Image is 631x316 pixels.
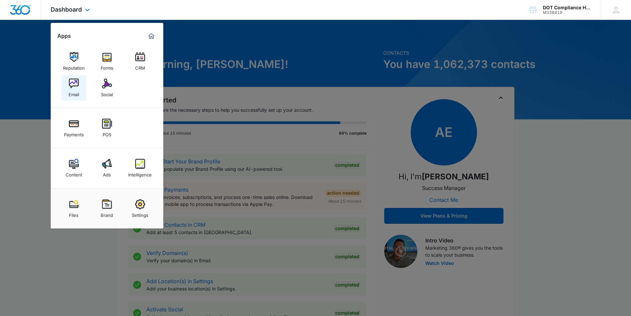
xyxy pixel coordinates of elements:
[61,75,86,100] a: Email
[61,115,86,141] a: Payments
[128,49,153,74] a: CRM
[128,196,153,221] a: Settings
[61,156,86,181] a: Content
[135,62,145,71] div: CRM
[51,6,82,13] span: Dashboard
[103,169,111,177] div: Ads
[94,49,120,74] a: Forms
[543,5,591,10] div: account name
[94,75,120,100] a: Social
[132,209,148,218] div: Settings
[128,156,153,181] a: Intelligence
[69,89,79,97] div: Email
[66,169,82,177] div: Content
[64,129,84,137] div: Payments
[128,169,152,177] div: Intelligence
[146,31,157,41] a: Marketing 360® Dashboard
[94,115,120,141] a: POS
[69,209,79,218] div: Files
[61,49,86,74] a: Reputation
[101,89,113,97] div: Social
[94,196,120,221] a: Brand
[101,209,113,218] div: Brand
[63,62,85,71] div: Reputation
[103,129,111,137] div: POS
[94,156,120,181] a: Ads
[57,33,71,39] h2: Apps
[61,196,86,221] a: Files
[543,10,591,15] div: account id
[101,62,113,71] div: Forms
